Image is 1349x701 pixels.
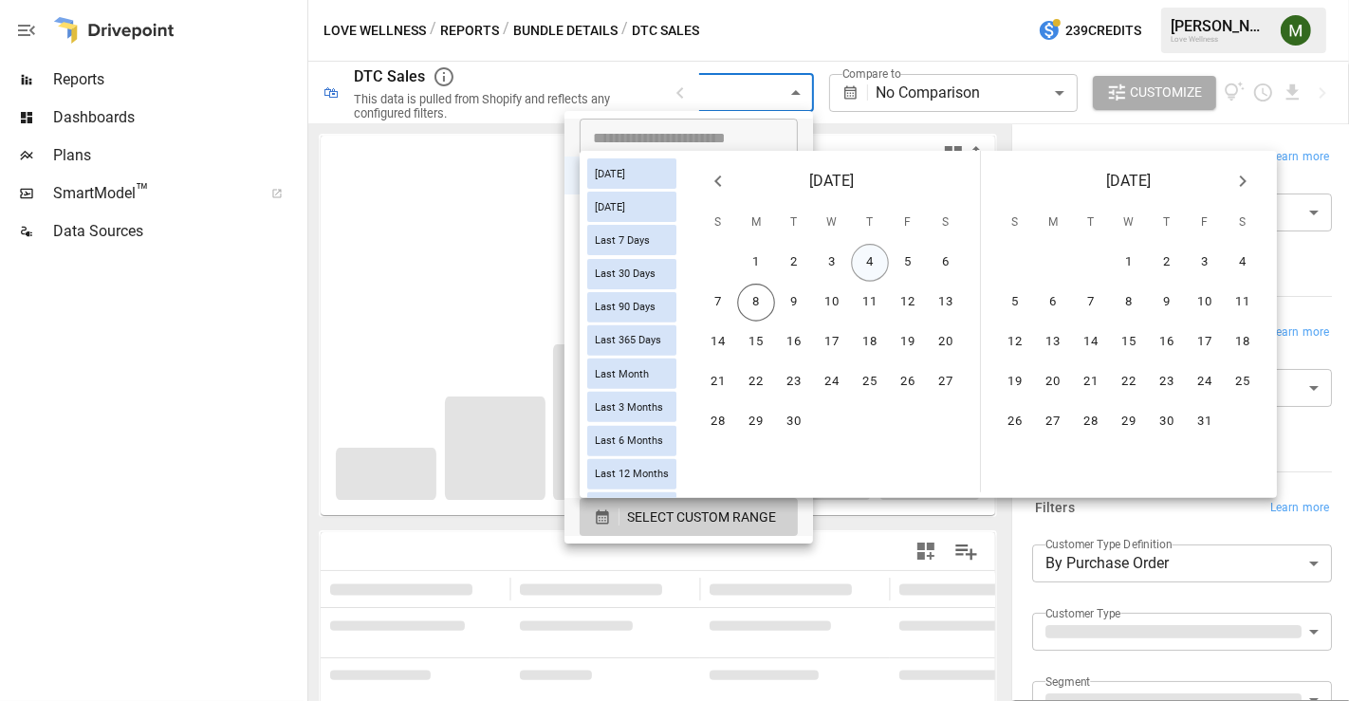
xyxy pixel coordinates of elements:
[1148,284,1186,322] button: 9
[699,323,737,361] button: 14
[699,284,737,322] button: 7
[587,325,676,356] div: Last 365 Days
[587,334,669,346] span: Last 365 Days
[1224,363,1262,401] button: 25
[564,422,813,460] li: This Quarter
[587,292,676,323] div: Last 90 Days
[737,363,775,401] button: 22
[587,225,676,255] div: Last 7 Days
[737,244,775,282] button: 1
[1034,284,1072,322] button: 6
[927,244,965,282] button: 6
[1186,244,1224,282] button: 3
[1224,284,1262,322] button: 11
[699,363,737,401] button: 21
[1224,244,1262,282] button: 4
[739,204,773,242] span: Monday
[851,363,889,401] button: 25
[1107,168,1152,194] span: [DATE]
[1072,363,1110,401] button: 21
[737,284,775,322] button: 8
[810,168,855,194] span: [DATE]
[699,403,737,441] button: 28
[1074,204,1108,242] span: Tuesday
[853,204,887,242] span: Thursday
[889,363,927,401] button: 26
[813,244,851,282] button: 3
[587,267,663,280] span: Last 30 Days
[889,323,927,361] button: 19
[564,384,813,422] li: Month to Date
[1224,162,1262,200] button: Next month
[564,157,813,194] li: [DATE]
[587,425,676,455] div: Last 6 Months
[564,308,813,346] li: Last 6 Months
[1112,204,1146,242] span: Wednesday
[1072,323,1110,361] button: 14
[775,284,813,322] button: 9
[996,363,1034,401] button: 19
[587,192,676,222] div: [DATE]
[1186,403,1224,441] button: 31
[813,363,851,401] button: 24
[1110,363,1148,401] button: 22
[1186,284,1224,322] button: 10
[891,204,925,242] span: Friday
[775,403,813,441] button: 30
[564,270,813,308] li: Last 3 Months
[996,323,1034,361] button: 12
[813,323,851,361] button: 17
[1148,403,1186,441] button: 30
[1034,323,1072,361] button: 13
[815,204,849,242] span: Wednesday
[1110,244,1148,282] button: 1
[775,323,813,361] button: 16
[564,232,813,270] li: Last 30 Days
[1188,204,1222,242] span: Friday
[1034,403,1072,441] button: 27
[851,284,889,322] button: 11
[1110,403,1148,441] button: 29
[927,323,965,361] button: 20
[1148,244,1186,282] button: 2
[1150,204,1184,242] span: Thursday
[775,363,813,401] button: 23
[1110,323,1148,361] button: 15
[889,244,927,282] button: 5
[851,323,889,361] button: 18
[587,401,671,414] span: Last 3 Months
[1110,284,1148,322] button: 8
[998,204,1032,242] span: Sunday
[587,301,663,313] span: Last 90 Days
[1148,323,1186,361] button: 16
[1226,204,1260,242] span: Saturday
[1186,323,1224,361] button: 17
[1072,403,1110,441] button: 28
[587,234,657,247] span: Last 7 Days
[587,201,633,213] span: [DATE]
[1072,284,1110,322] button: 7
[929,204,963,242] span: Saturday
[587,492,676,523] div: Last Year
[996,284,1034,322] button: 5
[587,468,676,480] span: Last 12 Months
[587,368,656,380] span: Last Month
[1034,363,1072,401] button: 20
[699,162,737,200] button: Previous month
[580,498,798,536] button: SELECT CUSTOM RANGE
[701,204,735,242] span: Sunday
[587,434,671,447] span: Last 6 Months
[1186,363,1224,401] button: 24
[587,158,676,189] div: [DATE]
[775,244,813,282] button: 2
[813,284,851,322] button: 10
[1036,204,1070,242] span: Monday
[927,363,965,401] button: 27
[587,167,633,179] span: [DATE]
[587,258,676,288] div: Last 30 Days
[1148,363,1186,401] button: 23
[1224,323,1262,361] button: 18
[889,284,927,322] button: 12
[587,359,676,389] div: Last Month
[737,403,775,441] button: 29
